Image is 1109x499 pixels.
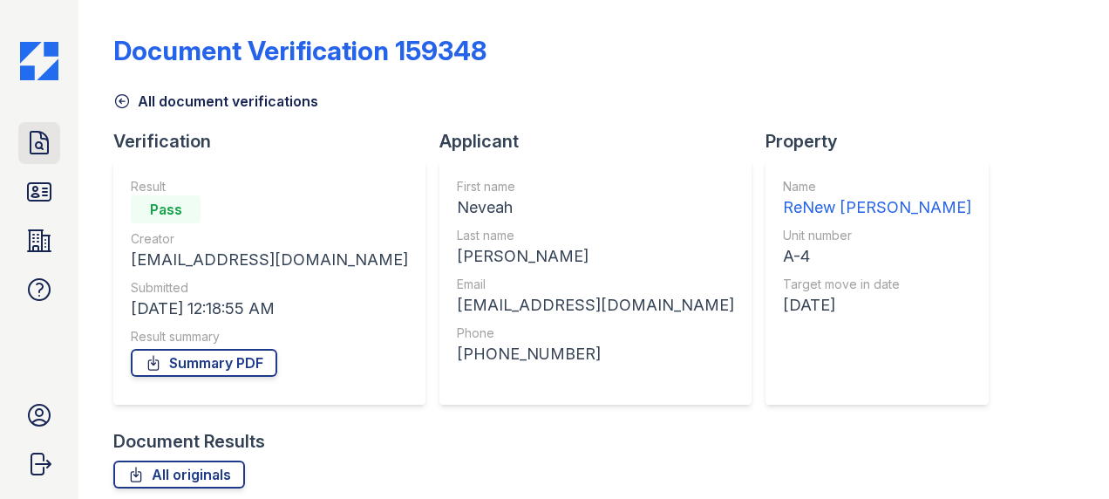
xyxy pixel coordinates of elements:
div: [EMAIL_ADDRESS][DOMAIN_NAME] [131,248,408,272]
a: All originals [113,461,245,489]
div: Neveah [457,195,734,220]
div: Document Results [113,429,265,454]
div: Verification [113,129,439,154]
div: Result [131,178,408,195]
div: Result summary [131,328,408,345]
img: CE_Icon_Blue-c292c112584629df590d857e76928e9f676e5b41ef8f769ba2f05ee15b207248.png [20,42,58,80]
div: Target move in date [783,276,971,293]
div: [DATE] 12:18:55 AM [131,297,408,321]
div: Applicant [439,129,765,154]
a: Summary PDF [131,349,277,377]
div: Email [457,276,734,293]
a: Name ReNew [PERSON_NAME] [783,178,971,220]
div: Submitted [131,279,408,297]
div: A-4 [783,244,971,269]
div: [PERSON_NAME] [457,244,734,269]
div: Phone [457,325,734,342]
div: Unit number [783,227,971,244]
div: [EMAIL_ADDRESS][DOMAIN_NAME] [457,293,734,318]
div: Pass [131,195,201,223]
div: First name [457,178,734,195]
div: [PHONE_NUMBER] [457,342,734,366]
a: All document verifications [113,91,318,112]
div: Property [765,129,1003,154]
div: Last name [457,227,734,244]
div: ReNew [PERSON_NAME] [783,195,971,220]
div: Creator [131,230,408,248]
div: Document Verification 159348 [113,35,486,66]
div: [DATE] [783,293,971,318]
div: Name [783,178,971,195]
